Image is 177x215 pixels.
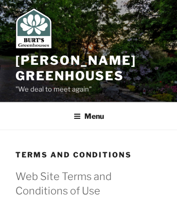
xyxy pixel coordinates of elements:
[15,84,162,95] p: "We deal to meet again"
[15,8,52,49] img: Burt's Greenhouses
[15,169,162,198] h2: Web Site Terms and Conditions of Use
[15,53,136,83] a: [PERSON_NAME] Greenhouses
[66,103,111,129] button: Menu
[15,150,162,160] h1: Terms and Conditions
